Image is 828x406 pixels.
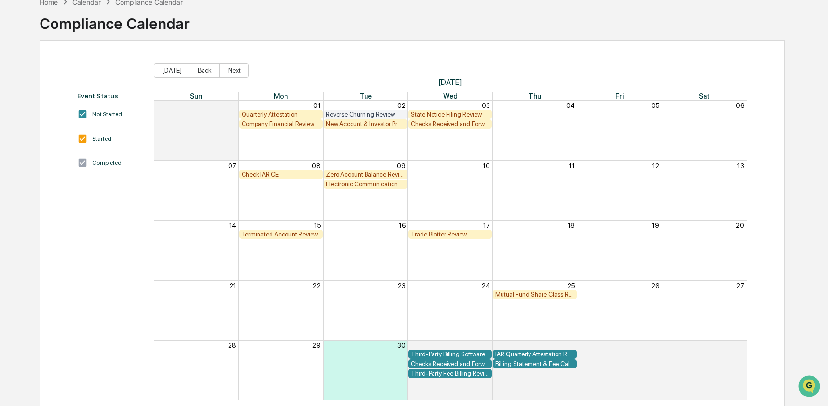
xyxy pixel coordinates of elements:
[411,370,489,377] div: Third-Party Fee Billing Review
[736,282,744,289] button: 27
[77,92,144,100] div: Event Status
[10,141,17,148] div: 🔎
[326,171,405,178] div: Zero Account Balance Review
[736,102,744,109] button: 06
[242,111,320,118] div: Quarterly Attestation
[242,231,320,238] div: Terminated Account Review
[154,63,190,78] button: [DATE]
[229,222,236,229] button: 14
[314,222,321,229] button: 15
[66,118,123,135] a: 🗄️Attestations
[652,282,659,289] button: 26
[483,341,490,349] button: 01
[568,282,575,289] button: 25
[228,162,236,170] button: 07
[154,92,747,400] div: Month View
[19,121,62,131] span: Preclearance
[92,159,122,166] div: Completed
[652,162,659,170] button: 12
[164,77,176,88] button: Start new chat
[567,341,575,349] button: 02
[483,162,490,170] button: 10
[482,102,490,109] button: 03
[312,162,321,170] button: 08
[92,111,122,118] div: Not Started
[228,341,236,349] button: 28
[360,92,372,100] span: Tue
[411,360,489,367] div: Checks Received and Forwarded Log
[312,341,321,349] button: 29
[19,140,61,149] span: Data Lookup
[482,282,490,289] button: 24
[735,341,744,349] button: 04
[92,135,111,142] div: Started
[411,111,489,118] div: State Notice Filing Review
[495,351,574,358] div: IAR Quarterly Attestation Review
[10,122,17,130] div: 🖐️
[230,282,236,289] button: 21
[797,374,823,400] iframe: Open customer support
[495,291,574,298] div: Mutual Fund Share Class Review
[568,222,575,229] button: 18
[399,222,406,229] button: 16
[10,74,27,91] img: 1746055101610-c473b297-6a78-478c-a979-82029cc54cd1
[313,102,321,109] button: 01
[326,111,405,118] div: Reverse Churning Review
[397,162,406,170] button: 09
[33,74,158,83] div: Start new chat
[397,102,406,109] button: 02
[569,162,575,170] button: 11
[495,360,574,367] div: Billing Statement & Fee Calculations Report Review
[483,222,490,229] button: 17
[154,78,747,87] span: [DATE]
[70,122,78,130] div: 🗄️
[651,341,659,349] button: 03
[411,351,489,358] div: Third-Party Billing Software Review
[6,136,65,153] a: 🔎Data Lookup
[737,162,744,170] button: 13
[652,222,659,229] button: 19
[6,118,66,135] a: 🖐️Preclearance
[190,63,220,78] button: Back
[230,102,236,109] button: 31
[40,7,190,32] div: Compliance Calendar
[326,181,405,188] div: Electronic Communication Review
[80,121,120,131] span: Attestations
[398,282,406,289] button: 23
[736,222,744,229] button: 20
[652,102,659,109] button: 05
[242,171,320,178] div: Check IAR CE
[220,63,249,78] button: Next
[529,92,541,100] span: Thu
[33,83,122,91] div: We're available if you need us!
[699,92,710,100] span: Sat
[326,120,405,128] div: New Account & Investor Profile Review
[274,92,288,100] span: Mon
[10,20,176,36] p: How can we help?
[443,92,458,100] span: Wed
[96,163,117,170] span: Pylon
[313,282,321,289] button: 22
[615,92,624,100] span: Fri
[411,120,489,128] div: Checks Received and Forwarded Log
[411,231,489,238] div: Trade Blotter Review
[190,92,202,100] span: Sun
[68,163,117,170] a: Powered byPylon
[566,102,575,109] button: 04
[397,341,406,349] button: 30
[242,120,320,128] div: Company Financial Review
